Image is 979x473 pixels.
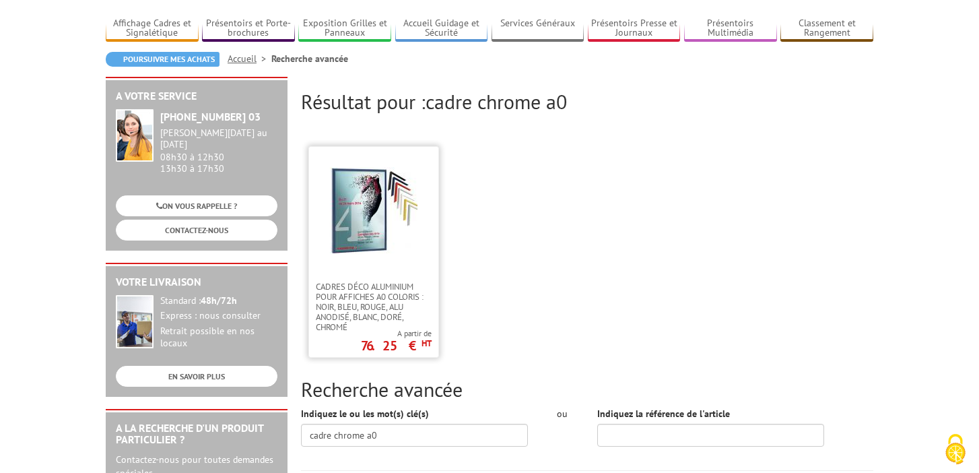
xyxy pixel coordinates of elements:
a: Accueil [228,53,271,65]
a: Exposition Grilles et Panneaux [298,18,391,40]
label: Indiquez le ou les mot(s) clé(s) [301,407,429,420]
sup: HT [421,338,432,349]
strong: 48h/72h [201,294,237,307]
h2: Recherche avancée [301,378,873,400]
label: Indiquez la référence de l'article [597,407,730,420]
span: Cadres déco aluminium pour affiches A0 Coloris : Noir, bleu, rouge, alu anodisé, blanc, doré, chromé [316,282,432,332]
img: widget-livraison.jpg [116,295,154,348]
span: cadre chrome a0 [426,88,567,115]
img: widget-service.jpg [116,109,154,162]
a: Classement et Rangement [780,18,873,40]
div: Retrait possible en nos locaux [160,325,277,350]
button: Cookies (fenêtre modale) [932,427,979,473]
h2: A votre service [116,90,277,102]
a: Accueil Guidage et Sécurité [395,18,488,40]
li: Recherche avancée [271,52,348,65]
img: Cadres déco aluminium pour affiches A0 Coloris : Noir, bleu, rouge, alu anodisé, blanc, doré, chromé [330,167,417,255]
a: Présentoirs Presse et Journaux [588,18,681,40]
h2: Votre livraison [116,276,277,288]
p: 76.25 € [361,342,432,350]
a: Présentoirs et Porte-brochures [202,18,295,40]
a: Services Généraux [492,18,584,40]
a: EN SAVOIR PLUS [116,366,277,387]
a: Présentoirs Multimédia [684,18,777,40]
img: Cookies (fenêtre modale) [939,433,972,466]
div: ou [548,407,577,420]
div: [PERSON_NAME][DATE] au [DATE] [160,127,277,150]
a: Affichage Cadres et Signalétique [106,18,199,40]
h2: Résultat pour : [301,90,873,113]
h2: A la recherche d'un produit particulier ? [116,422,277,446]
strong: [PHONE_NUMBER] 03 [160,110,261,123]
a: Poursuivre mes achats [106,52,220,67]
span: A partir de [361,328,432,339]
a: ON VOUS RAPPELLE ? [116,195,277,216]
a: CONTACTEZ-NOUS [116,220,277,241]
div: Standard : [160,295,277,307]
a: Cadres déco aluminium pour affiches A0 Coloris : Noir, bleu, rouge, alu anodisé, blanc, doré, chromé [309,282,438,332]
div: Express : nous consulter [160,310,277,322]
div: 08h30 à 12h30 13h30 à 17h30 [160,127,277,174]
